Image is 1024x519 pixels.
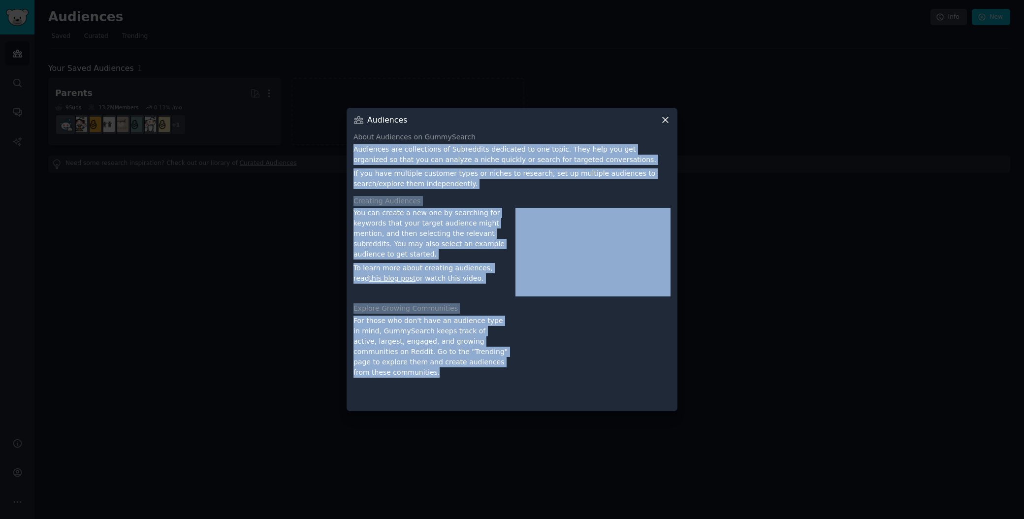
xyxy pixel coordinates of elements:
[353,168,671,189] p: If you have multiple customer types or niches to research, set up multiple audiences to search/ex...
[515,208,671,296] iframe: YouTube video player
[515,316,671,404] iframe: YouTube video player
[367,115,407,125] h3: Audiences
[353,144,671,165] p: Audiences are collections of Subreddits dedicated to one topic. They help you get organized so th...
[353,196,671,206] div: Creating Audiences
[353,132,671,142] div: About Audiences on GummySearch
[353,263,509,284] p: To learn more about creating audiences, read or watch this video.
[353,208,509,259] p: You can create a new one by searching for keywords that your target audience might mention, and t...
[369,274,416,282] a: this blog post
[353,316,509,404] div: For those who don't have an audience type in mind, GummySearch keeps track of active, largest, en...
[353,303,671,314] div: Explore Growing Communities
